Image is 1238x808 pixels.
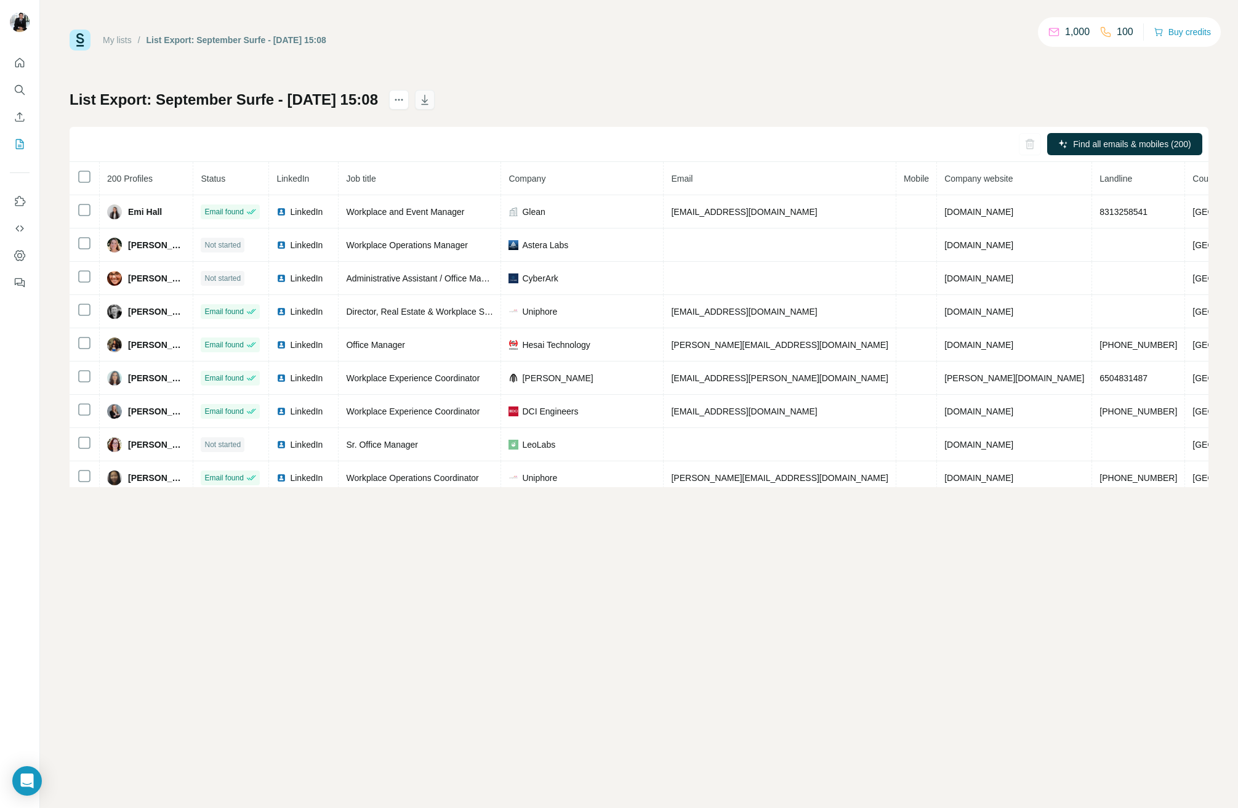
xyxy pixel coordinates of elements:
span: Email found [204,339,243,350]
button: Dashboard [10,244,30,267]
img: Avatar [107,238,122,252]
span: Company website [944,174,1013,184]
span: Email found [204,406,243,417]
span: LinkedIn [276,174,309,184]
span: Status [201,174,225,184]
img: Avatar [107,404,122,419]
img: company-logo [508,240,518,250]
span: Emi Hall [128,206,162,218]
img: LinkedIn logo [276,273,286,283]
span: [PERSON_NAME] [128,405,185,418]
span: Email found [204,373,243,384]
span: [PERSON_NAME] [128,239,185,251]
span: [DOMAIN_NAME] [944,440,1013,450]
span: Workplace Operations Coordinator [346,473,478,483]
span: [DOMAIN_NAME] [944,240,1013,250]
span: Workplace Experience Coordinator [346,406,480,416]
span: LinkedIn [290,206,323,218]
span: Not started [204,240,241,251]
img: company-logo [508,440,518,450]
span: Country [1192,174,1223,184]
span: [EMAIL_ADDRESS][PERSON_NAME][DOMAIN_NAME] [671,373,888,383]
span: [EMAIL_ADDRESS][DOMAIN_NAME] [671,307,817,317]
span: [PERSON_NAME] [128,472,185,484]
button: Search [10,79,30,101]
span: LinkedIn [290,239,323,251]
span: Email found [204,472,243,483]
span: [PERSON_NAME] [128,339,185,351]
img: LinkedIn logo [276,373,286,383]
img: Avatar [107,204,122,219]
img: company-logo [508,340,518,350]
p: 100 [1117,25,1133,39]
img: Surfe Logo [70,30,90,50]
span: Mobile [904,174,929,184]
span: 6504831487 [1099,373,1148,383]
span: Uniphore [522,472,557,484]
span: LinkedIn [290,272,323,285]
p: 1,000 [1065,25,1090,39]
span: Glean [522,206,545,218]
img: Avatar [107,437,122,452]
button: Use Surfe on LinkedIn [10,190,30,212]
span: Workplace and Event Manager [346,207,464,217]
span: Director, Real Estate & Workplace Services [346,307,512,317]
span: [DOMAIN_NAME] [944,406,1013,416]
span: Email [671,174,693,184]
span: [PHONE_NUMBER] [1099,406,1177,416]
img: LinkedIn logo [276,473,286,483]
span: [PERSON_NAME] [128,438,185,451]
span: Sr. Office Manager [346,440,417,450]
span: Email found [204,206,243,217]
span: 8313258541 [1099,207,1148,217]
img: LinkedIn logo [276,307,286,317]
span: Not started [204,439,241,450]
button: Feedback [10,272,30,294]
span: Find all emails & mobiles (200) [1073,138,1191,150]
span: [PERSON_NAME] [128,305,185,318]
span: Astera Labs [522,239,568,251]
span: [EMAIL_ADDRESS][DOMAIN_NAME] [671,207,817,217]
span: LinkedIn [290,438,323,451]
button: actions [389,90,409,110]
img: Avatar [107,471,122,485]
span: Office Manager [346,340,404,350]
img: LinkedIn logo [276,340,286,350]
img: Avatar [10,12,30,32]
div: List Export: September Surfe - [DATE] 15:08 [147,34,326,46]
img: LinkedIn logo [276,240,286,250]
button: Use Surfe API [10,217,30,240]
li: / [138,34,140,46]
span: Email found [204,306,243,317]
span: [PERSON_NAME][EMAIL_ADDRESS][DOMAIN_NAME] [671,340,888,350]
img: company-logo [508,373,518,383]
img: Avatar [107,371,122,386]
button: My lists [10,133,30,155]
span: Landline [1099,174,1132,184]
img: LinkedIn logo [276,406,286,416]
span: Administrative Assistant / Office Manager [346,273,503,283]
button: Enrich CSV [10,106,30,128]
div: Open Intercom Messenger [12,766,42,796]
span: 200 Profiles [107,174,153,184]
span: [PHONE_NUMBER] [1099,473,1177,483]
span: LeoLabs [522,438,555,451]
button: Quick start [10,52,30,74]
span: [PERSON_NAME] [522,372,593,384]
span: DCI Engineers [522,405,578,418]
img: Avatar [107,337,122,352]
img: company-logo [508,406,518,416]
span: [DOMAIN_NAME] [944,307,1013,317]
img: company-logo [508,473,518,483]
span: CyberArk [522,272,558,285]
img: LinkedIn logo [276,207,286,217]
span: [PERSON_NAME] [128,372,185,384]
span: Hesai Technology [522,339,590,351]
span: [DOMAIN_NAME] [944,273,1013,283]
span: LinkedIn [290,339,323,351]
span: [PHONE_NUMBER] [1099,340,1177,350]
span: [DOMAIN_NAME] [944,473,1013,483]
img: Avatar [107,304,122,319]
button: Find all emails & mobiles (200) [1047,133,1202,155]
img: company-logo [508,307,518,317]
